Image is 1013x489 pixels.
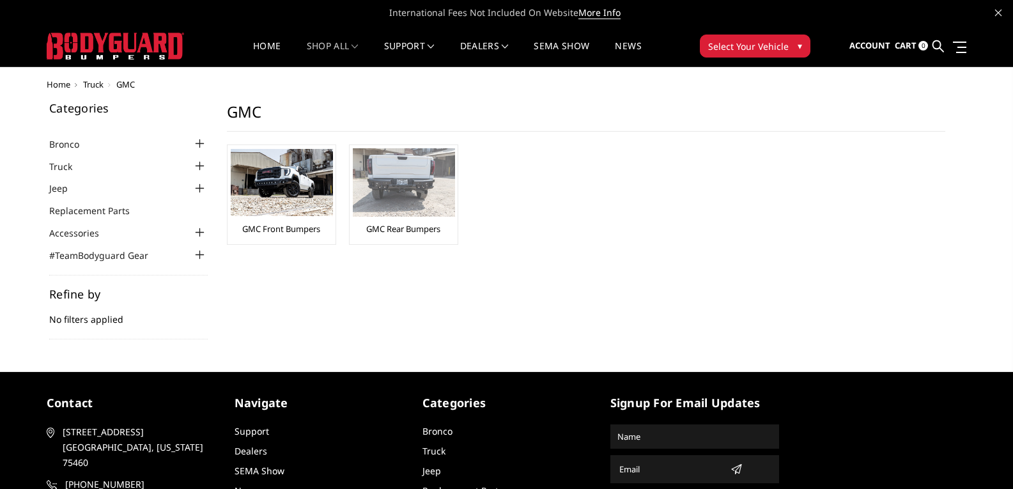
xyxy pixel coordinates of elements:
[235,445,267,457] a: Dealers
[49,249,164,262] a: #TeamBodyguard Gear
[849,29,890,63] a: Account
[49,226,115,240] a: Accessories
[235,394,403,412] h5: Navigate
[235,425,269,437] a: Support
[63,424,211,470] span: [STREET_ADDRESS] [GEOGRAPHIC_DATA], [US_STATE] 75460
[708,40,789,53] span: Select Your Vehicle
[460,42,509,66] a: Dealers
[895,29,928,63] a: Cart 0
[614,459,725,479] input: Email
[242,223,320,235] a: GMC Front Bumpers
[422,394,591,412] h5: Categories
[227,102,945,132] h1: GMC
[615,42,641,66] a: News
[253,42,281,66] a: Home
[49,137,95,151] a: Bronco
[798,39,802,52] span: ▾
[895,40,916,51] span: Cart
[610,394,779,412] h5: signup for email updates
[578,6,621,19] a: More Info
[422,425,452,437] a: Bronco
[235,465,284,477] a: SEMA Show
[849,40,890,51] span: Account
[49,288,208,339] div: No filters applied
[366,223,440,235] a: GMC Rear Bumpers
[49,160,88,173] a: Truck
[307,42,359,66] a: shop all
[49,182,84,195] a: Jeep
[422,465,441,477] a: Jeep
[47,33,184,59] img: BODYGUARD BUMPERS
[422,445,445,457] a: Truck
[83,79,104,90] a: Truck
[612,426,777,447] input: Name
[384,42,435,66] a: Support
[534,42,589,66] a: SEMA Show
[49,102,208,114] h5: Categories
[47,394,215,412] h5: contact
[116,79,135,90] span: GMC
[700,35,810,58] button: Select Your Vehicle
[47,79,70,90] a: Home
[49,204,146,217] a: Replacement Parts
[49,288,208,300] h5: Refine by
[918,41,928,50] span: 0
